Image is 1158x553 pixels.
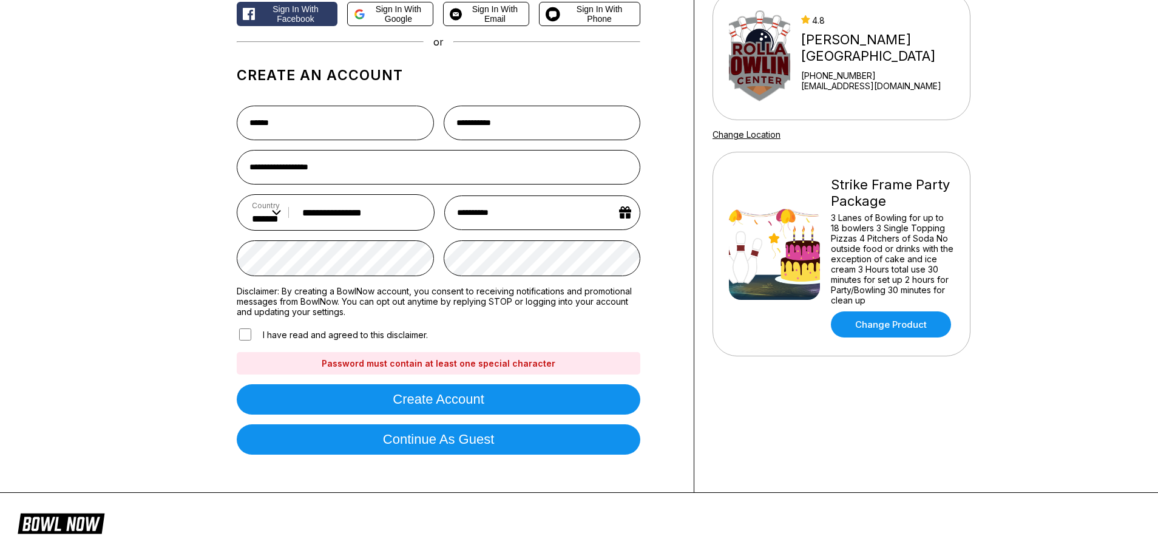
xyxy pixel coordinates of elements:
[237,67,640,84] h1: Create an account
[831,311,951,338] a: Change Product
[347,2,433,26] button: Sign in with Google
[237,286,640,317] label: Disclaimer: By creating a BowlNow account, you consent to receiving notifications and promotional...
[239,328,251,341] input: I have read and agreed to this disclaimer.
[713,129,780,140] a: Change Location
[831,177,954,209] div: Strike Frame Party Package
[801,81,965,91] a: [EMAIL_ADDRESS][DOMAIN_NAME]
[370,4,427,24] span: Sign in with Google
[237,2,337,26] button: Sign in with Facebook
[729,10,790,101] img: Rolla Bowling Center
[237,327,428,342] label: I have read and agreed to this disclaimer.
[831,212,954,305] div: 3 Lanes of Bowling for up to 18 bowlers 3 Single Topping Pizzas 4 Pitchers of Soda No outside foo...
[467,4,523,24] span: Sign in with Email
[443,2,529,26] button: Sign in with Email
[237,384,640,415] button: Create account
[801,70,965,81] div: [PHONE_NUMBER]
[260,4,331,24] span: Sign in with Facebook
[565,4,634,24] span: Sign in with Phone
[237,424,640,455] button: Continue as guest
[237,352,640,375] div: Password must contain at least one special character
[801,15,965,25] div: 4.8
[729,209,820,300] img: Strike Frame Party Package
[252,201,281,210] label: Country
[539,2,640,26] button: Sign in with Phone
[801,32,965,64] div: [PERSON_NAME][GEOGRAPHIC_DATA]
[237,36,640,48] div: or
